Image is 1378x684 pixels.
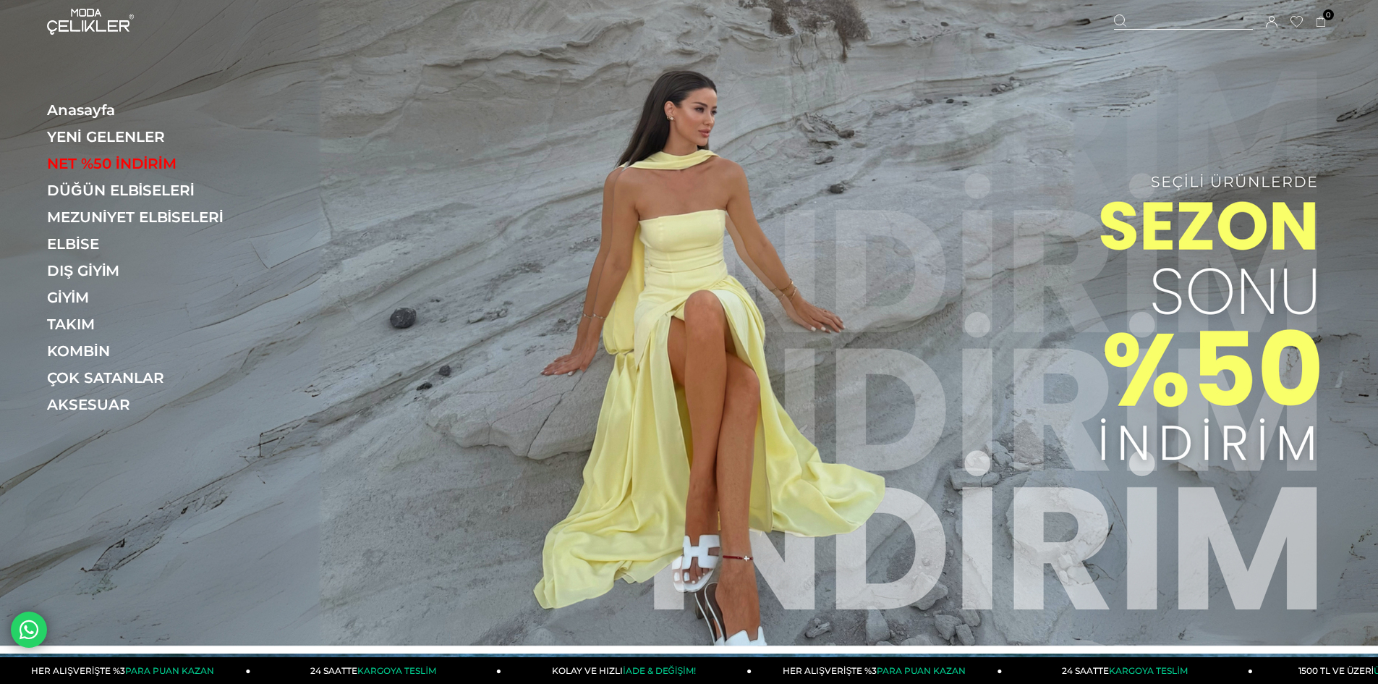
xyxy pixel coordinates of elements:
[1316,17,1327,28] a: 0
[357,665,435,676] span: KARGOYA TESLİM
[501,657,752,684] a: KOLAY VE HIZLIİADE & DEĞİŞİM!
[47,9,134,35] img: logo
[47,342,246,360] a: KOMBİN
[752,657,1002,684] a: HER ALIŞVERİŞTE %3PARA PUAN KAZAN
[47,262,246,279] a: DIŞ GİYİM
[125,665,214,676] span: PARA PUAN KAZAN
[47,101,246,119] a: Anasayfa
[47,369,246,387] a: ÇOK SATANLAR
[1109,665,1187,676] span: KARGOYA TESLİM
[877,665,966,676] span: PARA PUAN KAZAN
[47,289,246,306] a: GİYİM
[47,396,246,413] a: AKSESUAR
[47,316,246,333] a: TAKIM
[1323,9,1334,20] span: 0
[47,208,246,226] a: MEZUNİYET ELBİSELERİ
[47,155,246,172] a: NET %50 İNDİRİM
[251,657,501,684] a: 24 SAATTEKARGOYA TESLİM
[47,182,246,199] a: DÜĞÜN ELBİSELERİ
[47,235,246,253] a: ELBİSE
[1003,657,1253,684] a: 24 SAATTEKARGOYA TESLİM
[47,128,246,145] a: YENİ GELENLER
[623,665,695,676] span: İADE & DEĞİŞİM!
